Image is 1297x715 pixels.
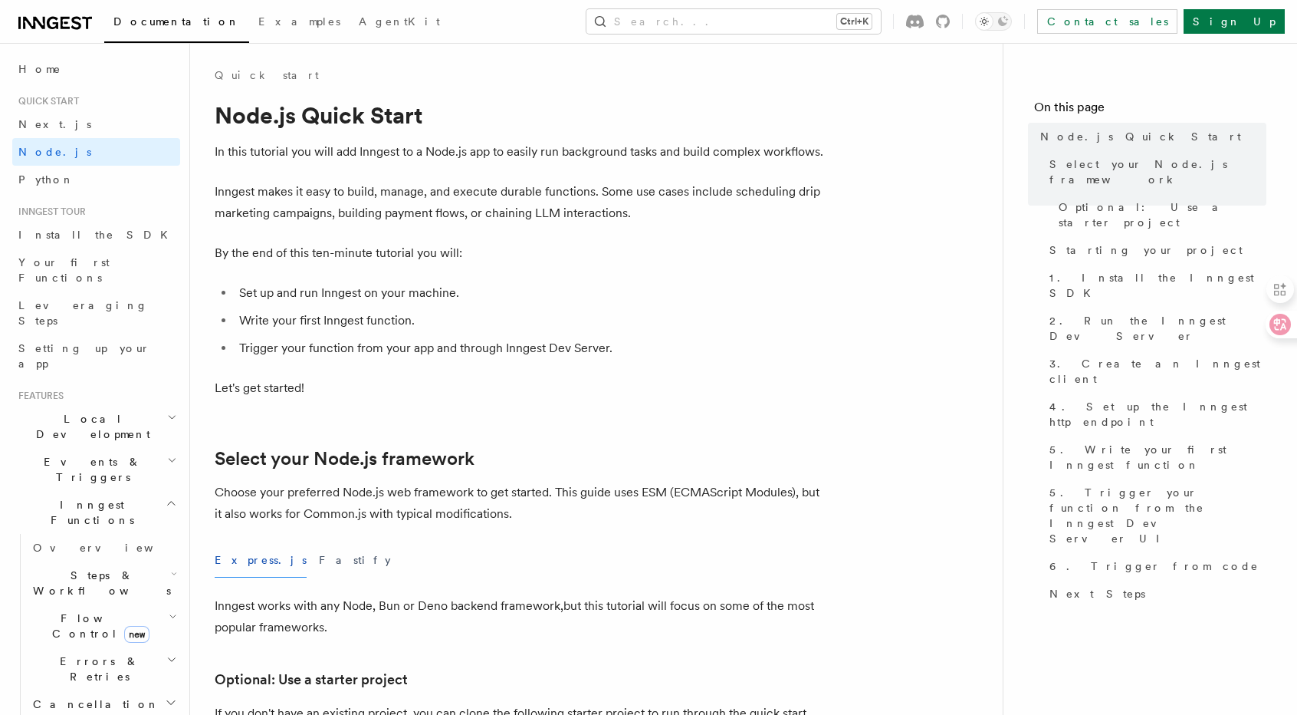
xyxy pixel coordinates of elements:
[27,697,159,712] span: Cancellation
[27,605,180,647] button: Flow Controlnew
[12,138,180,166] a: Node.js
[1043,350,1266,393] a: 3. Create an Inngest client
[837,14,872,29] kbd: Ctrl+K
[215,141,828,163] p: In this tutorial you will add Inngest to a Node.js app to easily run background tasks and build c...
[1043,393,1266,436] a: 4. Set up the Inngest http endpoint
[1043,307,1266,350] a: 2. Run the Inngest Dev Server
[27,562,180,605] button: Steps & Workflows
[215,377,828,399] p: Let's get started!
[33,542,191,554] span: Overview
[12,454,167,485] span: Events & Triggers
[359,15,440,28] span: AgentKit
[12,166,180,193] a: Python
[1049,442,1266,473] span: 5. Write your first Inngest function
[18,173,74,186] span: Python
[215,669,408,690] a: Optional: Use a starter project
[12,334,180,377] a: Setting up your app
[27,647,180,690] button: Errors & Retries
[18,146,91,158] span: Node.js
[12,292,180,334] a: Leveraging Steps
[215,242,828,264] p: By the end of this ten-minute tutorial you will:
[1043,150,1266,193] a: Select your Node.js framework
[12,249,180,292] a: Your first Functions
[215,181,828,224] p: Inngest makes it easy to build, manage, and execute durable functions. Some use cases include sch...
[1043,236,1266,264] a: Starting your project
[12,390,64,402] span: Features
[18,299,148,327] span: Leveraging Steps
[215,595,828,638] p: Inngest works with any Node, Bun or Deno backend framework,but this tutorial will focus on some o...
[235,310,828,331] li: Write your first Inngest function.
[12,206,86,218] span: Inngest tour
[1184,9,1285,34] a: Sign Up
[215,68,319,83] a: Quick start
[27,611,169,641] span: Flow Control
[1034,123,1266,150] a: Node.js Quick Start
[27,568,171,598] span: Steps & Workflows
[350,5,449,41] a: AgentKit
[1049,270,1266,301] span: 1. Install the Inngest SDK
[12,448,180,491] button: Events & Triggers
[1049,485,1266,546] span: 5. Trigger your function from the Inngest Dev Server UI
[1043,264,1266,307] a: 1. Install the Inngest SDK
[18,61,61,77] span: Home
[12,110,180,138] a: Next.js
[1049,356,1266,387] span: 3. Create an Inngest client
[18,118,91,130] span: Next.js
[1049,157,1266,187] span: Select your Node.js framework
[124,626,149,643] span: new
[258,15,340,28] span: Examples
[215,101,828,129] h1: Node.js Quick Start
[1034,98,1266,123] h4: On this page
[1037,9,1177,34] a: Contact sales
[319,543,391,578] button: Fastify
[215,448,474,470] a: Select your Node.js framework
[12,405,180,448] button: Local Development
[235,282,828,304] li: Set up and run Inngest on your machine.
[18,229,177,241] span: Install the SDK
[1049,313,1266,344] span: 2. Run the Inngest Dev Server
[1059,199,1266,230] span: Optional: Use a starter project
[27,654,166,684] span: Errors & Retries
[1052,193,1266,236] a: Optional: Use a starter project
[215,543,307,578] button: Express.js
[12,95,79,107] span: Quick start
[1043,436,1266,479] a: 5. Write your first Inngest function
[18,256,110,284] span: Your first Functions
[1040,129,1241,144] span: Node.js Quick Start
[12,497,166,528] span: Inngest Functions
[975,12,1012,31] button: Toggle dark mode
[1049,586,1145,601] span: Next Steps
[586,9,881,34] button: Search...Ctrl+K
[1043,479,1266,552] a: 5. Trigger your function from the Inngest Dev Server UI
[1049,399,1266,430] span: 4. Set up the Inngest http endpoint
[215,482,828,525] p: Choose your preferred Node.js web framework to get started. This guide uses ESM (ECMAScript Modul...
[18,342,150,370] span: Setting up your app
[12,411,167,442] span: Local Development
[1043,580,1266,608] a: Next Steps
[27,534,180,562] a: Overview
[113,15,240,28] span: Documentation
[1049,242,1243,258] span: Starting your project
[12,55,180,83] a: Home
[235,338,828,359] li: Trigger your function from your app and through Inngest Dev Server.
[249,5,350,41] a: Examples
[12,491,180,534] button: Inngest Functions
[104,5,249,43] a: Documentation
[1043,552,1266,580] a: 6. Trigger from code
[12,221,180,249] a: Install the SDK
[1049,558,1259,574] span: 6. Trigger from code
